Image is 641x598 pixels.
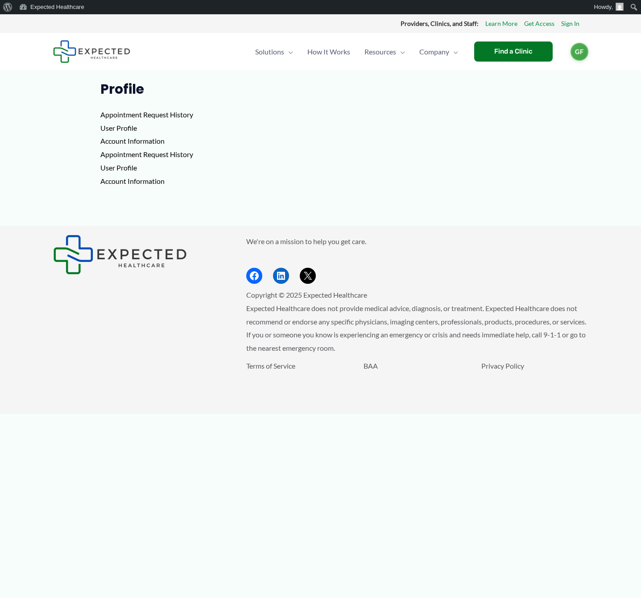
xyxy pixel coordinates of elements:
[284,36,293,67] span: Menu Toggle
[481,361,524,370] a: Privacy Policy
[412,36,465,67] a: CompanyMenu Toggle
[255,36,284,67] span: Solutions
[571,43,588,61] a: GF
[307,36,350,67] span: How It Works
[53,235,224,274] aside: Footer Widget 1
[485,18,517,29] a: Learn More
[246,291,367,299] span: Copyright © 2025 Expected Healthcare
[364,36,396,67] span: Resources
[246,361,295,370] a: Terms of Service
[561,18,579,29] a: Sign In
[246,235,588,284] aside: Footer Widget 2
[396,36,405,67] span: Menu Toggle
[53,235,187,274] img: Expected Healthcare Logo - side, dark font, small
[300,36,357,67] a: How It Works
[401,20,479,27] strong: Providers, Clinics, and Staff:
[53,40,130,63] img: Expected Healthcare Logo - side, dark font, small
[449,36,458,67] span: Menu Toggle
[246,304,586,352] span: Expected Healthcare does not provide medical advice, diagnosis, or treatment. Expected Healthcare...
[248,36,465,67] nav: Primary Site Navigation
[248,36,300,67] a: SolutionsMenu Toggle
[246,235,588,248] p: We're on a mission to help you get care.
[474,42,553,62] a: Find a Clinic
[246,359,588,393] aside: Footer Widget 3
[419,36,449,67] span: Company
[100,81,541,97] h1: Profile
[357,36,412,67] a: ResourcesMenu Toggle
[524,18,554,29] a: Get Access
[100,108,541,187] p: Appointment Request History User Profile Account Information Appointment Request History User Pro...
[364,361,378,370] a: BAA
